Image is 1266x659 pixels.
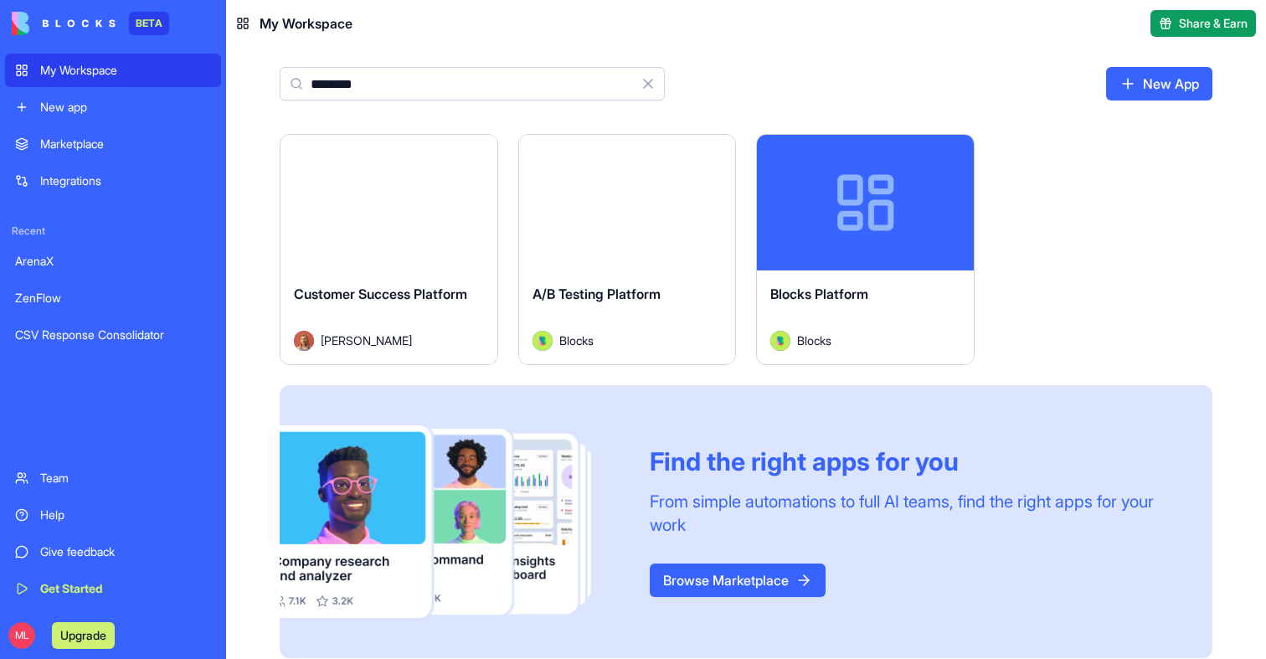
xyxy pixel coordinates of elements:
[40,99,211,116] div: New app
[280,134,498,365] a: Customer Success PlatformAvatar[PERSON_NAME]
[650,564,826,597] a: Browse Marketplace
[797,332,831,349] span: Blocks
[559,332,594,349] span: Blocks
[5,572,221,605] a: Get Started
[12,12,116,35] img: logo
[5,54,221,87] a: My Workspace
[15,327,211,343] div: CSV Response Consolidator
[5,90,221,124] a: New app
[260,13,353,33] span: My Workspace
[5,164,221,198] a: Integrations
[631,67,665,100] button: Clear
[533,286,661,302] span: A/B Testing Platform
[518,134,737,365] a: A/B Testing PlatformAvatarBlocks
[40,580,211,597] div: Get Started
[294,331,314,351] img: Avatar
[8,622,35,649] span: ML
[5,318,221,352] a: CSV Response Consolidator
[770,286,868,302] span: Blocks Platform
[650,490,1172,537] div: From simple automations to full AI teams, find the right apps for your work
[1179,15,1248,32] span: Share & Earn
[15,253,211,270] div: ArenaX
[5,281,221,315] a: ZenFlow
[533,331,553,351] img: Avatar
[5,461,221,495] a: Team
[40,543,211,560] div: Give feedback
[280,425,623,618] img: Frame_181_egmpey.png
[52,626,115,643] a: Upgrade
[40,470,211,487] div: Team
[40,136,211,152] div: Marketplace
[5,535,221,569] a: Give feedback
[5,245,221,278] a: ArenaX
[12,12,169,35] a: BETA
[129,12,169,35] div: BETA
[5,224,221,238] span: Recent
[15,290,211,306] div: ZenFlow
[294,286,467,302] span: Customer Success Platform
[5,498,221,532] a: Help
[770,331,790,351] img: Avatar
[1106,67,1212,100] a: New App
[52,622,115,649] button: Upgrade
[321,332,412,349] span: [PERSON_NAME]
[40,507,211,523] div: Help
[40,62,211,79] div: My Workspace
[756,134,975,365] a: Blocks PlatformAvatarBlocks
[1150,10,1256,37] button: Share & Earn
[650,446,1172,476] div: Find the right apps for you
[5,127,221,161] a: Marketplace
[40,172,211,189] div: Integrations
